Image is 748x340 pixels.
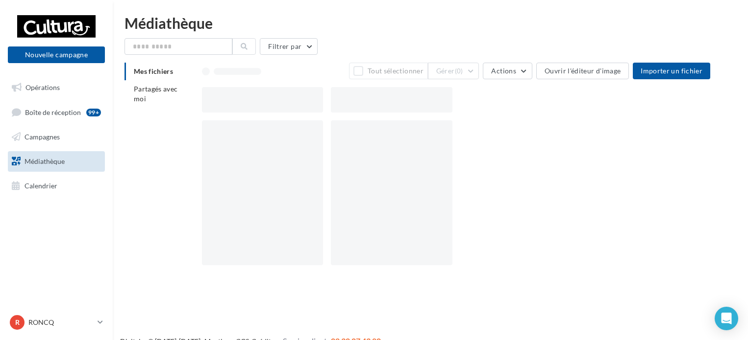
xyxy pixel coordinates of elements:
a: Campagnes [6,127,107,147]
div: 99+ [86,109,101,116]
span: Médiathèque [25,157,65,165]
span: Actions [491,67,516,75]
span: Calendrier [25,181,57,189]
span: Opérations [25,83,60,91]
span: Importer un fichier [641,67,702,75]
button: Tout sélectionner [349,63,427,79]
a: Opérations [6,77,107,98]
div: Open Intercom Messenger [715,307,738,330]
span: Mes fichiers [134,67,173,75]
span: Boîte de réception [25,108,81,116]
div: Médiathèque [125,16,736,30]
a: Médiathèque [6,151,107,172]
a: Boîte de réception99+ [6,102,107,123]
button: Ouvrir l'éditeur d'image [536,63,629,79]
p: RONCQ [28,317,94,327]
button: Gérer(0) [428,63,479,79]
button: Importer un fichier [633,63,710,79]
span: Partagés avec moi [134,85,178,103]
button: Nouvelle campagne [8,46,105,63]
button: Filtrer par [260,38,318,55]
span: Campagnes [25,133,60,141]
span: R [15,317,20,327]
a: Calendrier [6,176,107,196]
button: Actions [483,63,532,79]
span: (0) [455,67,463,75]
a: R RONCQ [8,313,105,332]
